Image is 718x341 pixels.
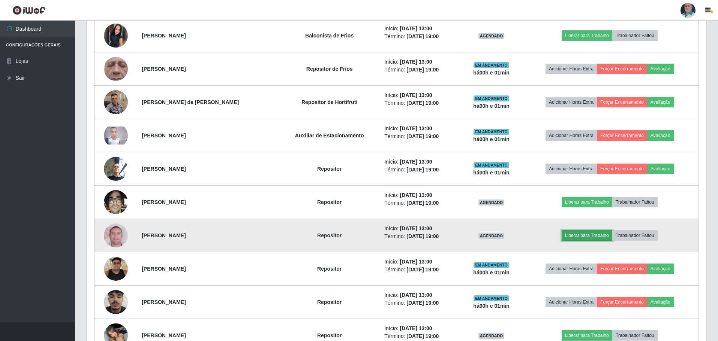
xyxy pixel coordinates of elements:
strong: há 00 h e 01 min [473,170,510,176]
button: Avaliação [647,64,674,74]
span: AGENDADO [478,233,505,239]
strong: Auxiliar de Estacionamento [295,133,364,138]
strong: há 00 h e 01 min [473,270,510,275]
strong: [PERSON_NAME] [142,299,186,305]
button: Forçar Encerramento [597,164,647,174]
button: Adicionar Horas Extra [546,264,597,274]
button: Forçar Encerramento [597,264,647,274]
time: [DATE] 19:00 [406,267,439,273]
li: Término: [384,199,457,207]
li: Término: [384,133,457,140]
strong: [PERSON_NAME] [142,66,186,72]
time: [DATE] 19:00 [406,233,439,239]
span: EM ANDAMENTO [474,262,509,268]
time: [DATE] 13:00 [400,92,432,98]
li: Início: [384,25,457,33]
time: [DATE] 13:00 [400,59,432,65]
button: Avaliação [647,264,674,274]
time: [DATE] 19:00 [406,100,439,106]
strong: há 00 h e 01 min [473,103,510,109]
time: [DATE] 19:00 [406,33,439,39]
time: [DATE] 19:00 [406,300,439,306]
li: Início: [384,191,457,199]
button: Liberar para Trabalho [562,230,612,241]
img: 1755222464998.jpeg [104,257,128,281]
strong: há 00 h e 01 min [473,303,510,309]
strong: Repositor [317,232,342,238]
time: [DATE] 19:00 [406,200,439,206]
strong: [PERSON_NAME] [142,199,186,205]
li: Término: [384,299,457,307]
img: 1754169517244.jpeg [104,281,128,323]
button: Trabalhador Faltou [612,197,658,207]
strong: [PERSON_NAME] [142,33,186,39]
img: 1747494723003.jpeg [104,42,128,95]
li: Início: [384,158,457,166]
strong: [PERSON_NAME] [142,232,186,238]
img: 1747062532386.jpeg [104,127,128,144]
strong: Repositor [317,299,342,305]
li: Término: [384,166,457,174]
li: Início: [384,258,457,266]
button: Adicionar Horas Extra [546,297,597,307]
button: Adicionar Horas Extra [546,97,597,107]
strong: há 00 h e 01 min [473,136,510,142]
li: Término: [384,232,457,240]
strong: Repositor [317,266,342,272]
time: [DATE] 13:00 [400,25,432,31]
strong: [PERSON_NAME] [142,166,186,172]
button: Forçar Encerramento [597,130,647,141]
button: Liberar para Trabalho [562,30,612,41]
span: AGENDADO [478,200,505,205]
li: Início: [384,125,457,133]
button: Forçar Encerramento [597,97,647,107]
time: [DATE] 13:00 [400,325,432,331]
span: EM ANDAMENTO [474,295,509,301]
strong: [PERSON_NAME] [142,332,186,338]
li: Início: [384,225,457,232]
time: [DATE] 19:00 [406,167,439,173]
time: [DATE] 13:00 [400,159,432,165]
button: Liberar para Trabalho [562,197,612,207]
button: Avaliação [647,297,674,307]
strong: Repositor de Hortifruti [301,99,357,105]
button: Adicionar Horas Extra [546,164,597,174]
button: Trabalhador Faltou [612,330,658,341]
time: [DATE] 13:00 [400,259,432,265]
span: EM ANDAMENTO [474,95,509,101]
button: Liberar para Trabalho [562,330,612,341]
button: Forçar Encerramento [597,297,647,307]
strong: Balconista de Frios [305,33,354,39]
li: Término: [384,266,457,274]
img: 1748926864127.jpeg [104,186,128,218]
li: Início: [384,91,457,99]
time: [DATE] 13:00 [400,125,432,131]
strong: Repositor [317,332,342,338]
time: [DATE] 19:00 [406,333,439,339]
button: Avaliação [647,164,674,174]
img: 1749949731106.jpeg [104,24,128,48]
strong: há 00 h e 01 min [473,70,510,76]
li: Início: [384,291,457,299]
img: 1738470889443.jpeg [104,214,128,257]
li: Término: [384,332,457,340]
li: Término: [384,33,457,40]
span: AGENDADO [478,33,505,39]
time: [DATE] 19:00 [406,67,439,73]
strong: Repositor de Frios [306,66,353,72]
strong: Repositor [317,166,342,172]
button: Avaliação [647,97,674,107]
button: Adicionar Horas Extra [546,130,597,141]
time: [DATE] 13:00 [400,292,432,298]
button: Avaliação [647,130,674,141]
time: [DATE] 13:00 [400,225,432,231]
span: EM ANDAMENTO [474,62,509,68]
time: [DATE] 13:00 [400,192,432,198]
img: CoreUI Logo [12,6,46,15]
button: Adicionar Horas Extra [546,64,597,74]
button: Trabalhador Faltou [612,230,658,241]
img: 1736288178344.jpeg [104,153,128,185]
li: Início: [384,325,457,332]
span: EM ANDAMENTO [474,129,509,135]
span: EM ANDAMENTO [474,162,509,168]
